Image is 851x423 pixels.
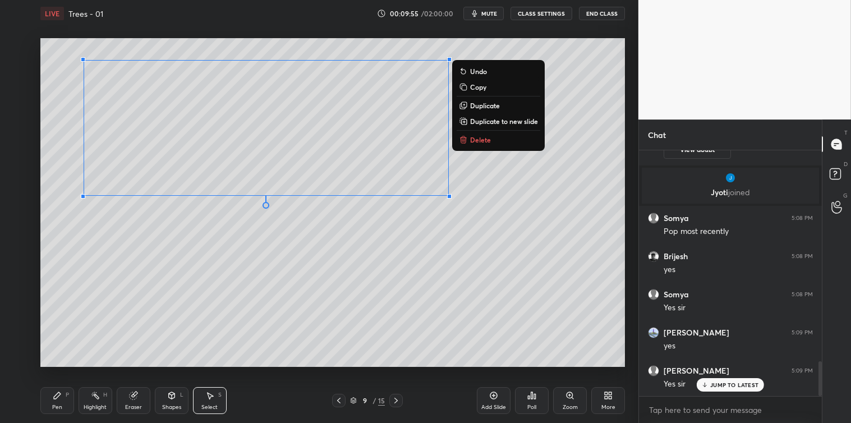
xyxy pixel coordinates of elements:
div: grid [639,150,822,396]
p: Copy [470,82,486,91]
div: yes [664,264,813,275]
button: End Class [579,7,625,20]
h6: [PERSON_NAME] [664,328,729,338]
div: Yes sir [664,302,813,314]
img: default.png [648,213,659,224]
p: Delete [470,135,491,144]
p: Jyoti [648,188,812,197]
h6: Somya [664,213,689,223]
img: default.png [648,289,659,300]
div: / [372,397,376,404]
div: More [601,404,615,410]
span: joined [728,187,750,197]
div: 15 [378,396,385,406]
div: 5:08 PM [792,291,813,298]
button: Copy [457,80,540,94]
p: D [844,160,848,168]
div: Zoom [563,404,578,410]
div: 5:09 PM [792,329,813,336]
div: Pop most recently [664,226,813,237]
div: Highlight [84,404,107,410]
p: Chat [639,120,675,150]
div: 5:08 PM [792,215,813,222]
h6: Somya [664,289,689,300]
h4: Trees - 01 [68,8,103,19]
p: Duplicate to new slide [470,117,538,126]
p: Duplicate [470,101,500,110]
div: 9 [359,397,370,404]
img: b55a1588e8044803b996dc616ce3f8ea.jpg [648,251,659,262]
button: Duplicate [457,99,540,112]
p: G [843,191,848,200]
div: L [180,392,183,398]
div: Shapes [162,404,181,410]
div: Yes sir [664,379,813,390]
button: CLASS SETTINGS [510,7,572,20]
img: default.png [648,365,659,376]
div: Select [201,404,218,410]
div: Eraser [125,404,142,410]
button: mute [463,7,504,20]
div: Poll [527,404,536,410]
div: LIVE [40,7,64,20]
div: 5:08 PM [792,253,813,260]
p: JUMP TO LATEST [710,381,758,388]
span: mute [481,10,497,17]
h6: Brijesh [664,251,688,261]
button: Duplicate to new slide [457,114,540,128]
div: Pen [52,404,62,410]
div: 5:09 PM [792,367,813,374]
div: P [66,392,69,398]
div: Add Slide [481,404,506,410]
button: Delete [457,133,540,146]
button: Undo [457,65,540,78]
p: T [844,128,848,137]
p: Undo [470,67,487,76]
div: H [103,392,107,398]
h6: [PERSON_NAME] [664,366,729,376]
img: 3 [648,327,659,338]
div: S [218,392,222,398]
img: f7478ccbab1e496597b61707fb53dc9d.jpg [725,172,736,183]
div: yes [664,341,813,352]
